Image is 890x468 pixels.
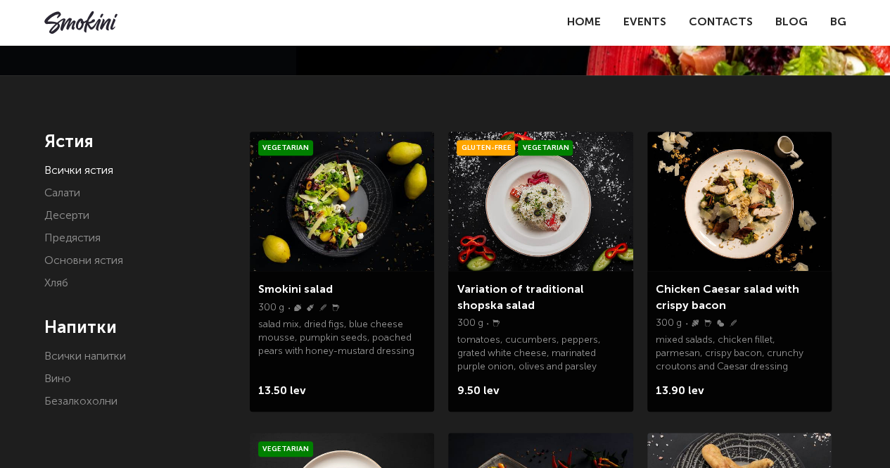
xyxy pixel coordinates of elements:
[44,132,229,153] h4: Ястия
[457,140,515,156] span: Gluten-free
[332,304,339,311] img: Milk.svg
[623,17,666,28] a: Events
[250,132,434,271] img: Smokini_Winter_Menu_21.jpg
[307,304,314,311] img: Sinape.svg
[830,13,846,32] a: BG
[457,317,483,330] p: 300 g
[656,334,823,379] p: mixed salads, chicken fillet, parmesan, crispy bacon, crunchy croutons and Caesar dressing
[258,318,426,363] p: salad mix, dried figs, blue cheese mousse, pumpkin seeds, poached pears with honey-mustard dressing
[692,320,699,327] img: Fish.svg
[44,317,229,339] h4: Напитки
[492,320,500,327] img: Milk.svg
[44,278,68,289] a: Хляб
[689,17,753,28] a: Contacts
[44,255,123,267] a: Основни ястия
[457,284,583,311] a: Variation of traditional shopska salad
[258,301,284,315] p: 300 g
[457,334,624,379] p: tomatoes, cucumbers, peppers, grated white cheese, marinated purple onion, olives and parsley
[448,132,632,271] img: Smokini_Winter_Menu_6.jpg
[44,396,117,407] a: Безалкохолни
[457,381,513,401] span: 9.50 lev
[319,304,326,311] img: Wheat.svg
[518,140,573,156] span: Vegetarian
[294,304,301,311] img: Nuts.svg
[44,188,80,199] a: Салати
[647,132,832,271] img: a0bd2dfa7939bea41583f5152c5e58f3001739ca23e674f59b2584116c8911d2.jpeg
[258,140,313,156] span: Vegetarian
[656,284,799,311] a: Chicken Caesar salad with crispy bacon
[258,284,333,296] a: Smokini salad
[656,317,682,330] p: 300 g
[717,320,724,327] img: Eggs.svg
[567,17,601,28] a: Home
[704,320,711,327] img: Milk.svg
[258,381,314,401] span: 13.50 lev
[44,233,101,244] a: Предястия
[44,165,113,177] a: Всички ястия
[258,441,313,457] span: Vegetarian
[44,351,126,362] a: Всички напитки
[775,17,808,28] a: Blog
[656,381,712,401] span: 13.90 lev
[44,210,89,222] a: Десерти
[44,374,71,385] a: Вино
[730,320,737,327] img: Wheat.svg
